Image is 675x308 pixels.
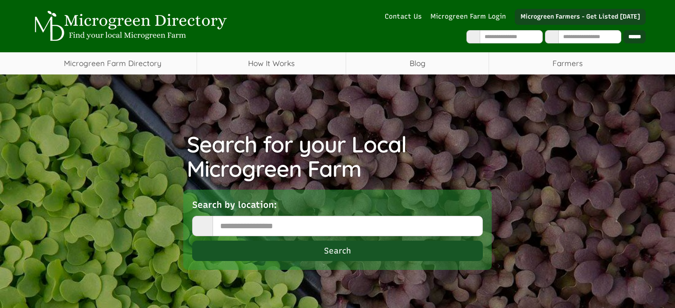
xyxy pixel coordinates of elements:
[489,52,646,74] span: Farmers
[612,33,616,40] i: Use Current Location
[192,199,277,211] label: Search by location:
[515,9,646,25] a: Microgreen Farmers - Get Listed [DATE]
[192,241,483,261] button: Search
[430,12,510,21] a: Microgreen Farm Login
[187,132,489,181] h1: Search for your Local Microgreen Farm
[29,52,197,74] a: Microgreen Farm Directory
[197,52,346,74] a: How It Works
[470,221,475,231] i: Use Current Location
[346,52,489,74] a: Blog
[29,11,229,42] img: Microgreen Directory
[380,12,426,21] a: Contact Us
